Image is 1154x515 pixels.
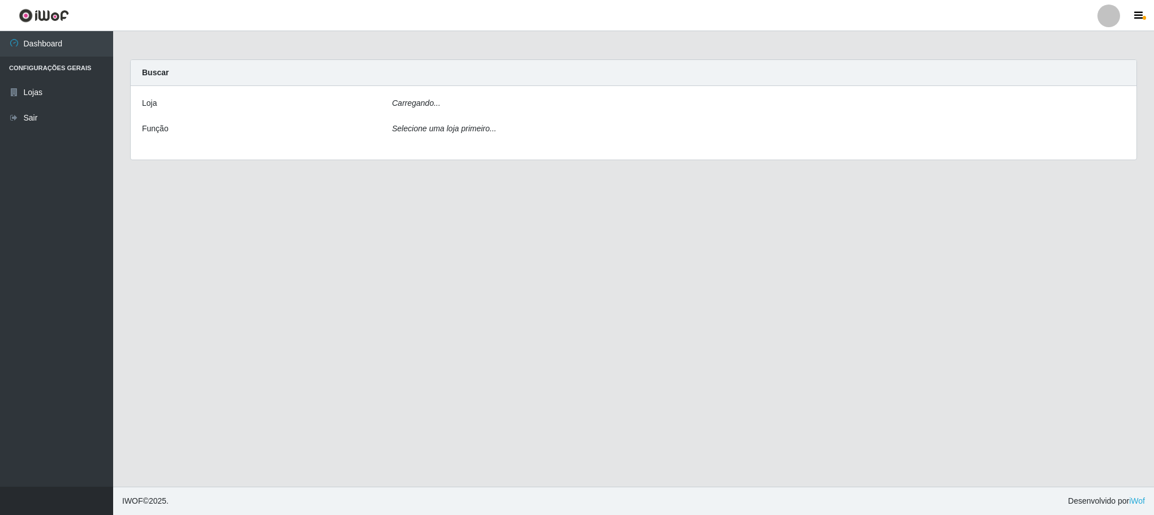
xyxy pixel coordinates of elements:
[1068,495,1145,507] span: Desenvolvido por
[122,495,169,507] span: © 2025 .
[392,98,441,108] i: Carregando...
[19,8,69,23] img: CoreUI Logo
[142,97,157,109] label: Loja
[142,68,169,77] strong: Buscar
[122,496,143,505] span: IWOF
[142,123,169,135] label: Função
[392,124,496,133] i: Selecione uma loja primeiro...
[1129,496,1145,505] a: iWof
